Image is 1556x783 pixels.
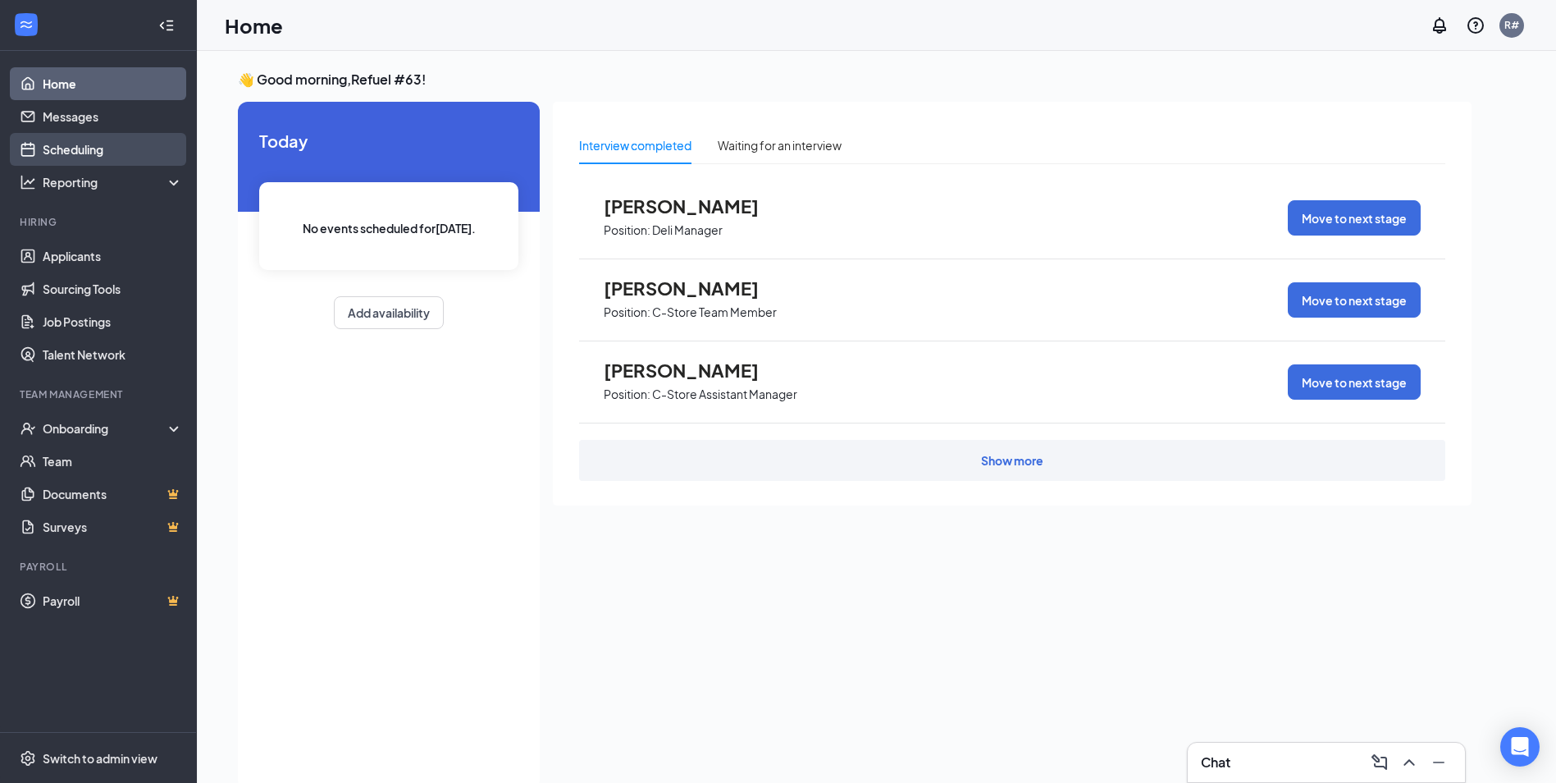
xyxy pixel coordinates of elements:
[43,100,183,133] a: Messages
[604,222,650,238] p: Position:
[20,560,180,574] div: Payroll
[1429,753,1449,772] svg: Minimize
[43,420,169,437] div: Onboarding
[20,420,36,437] svg: UserCheck
[652,387,797,402] p: C-Store Assistant Manager
[1426,749,1452,776] button: Minimize
[43,174,184,190] div: Reporting
[1399,753,1419,772] svg: ChevronUp
[1288,364,1421,400] button: Move to next stage
[652,304,777,320] p: C-Store Team Member
[43,511,183,543] a: SurveysCrown
[20,174,36,190] svg: Analysis
[158,17,175,34] svg: Collapse
[1430,16,1449,35] svg: Notifications
[43,338,183,371] a: Talent Network
[1288,282,1421,318] button: Move to next stage
[1396,749,1422,776] button: ChevronUp
[579,136,691,154] div: Interview completed
[20,215,180,229] div: Hiring
[1201,753,1230,772] h3: Chat
[43,584,183,617] a: PayrollCrown
[43,305,183,338] a: Job Postings
[981,452,1043,469] div: Show more
[43,67,183,100] a: Home
[604,304,650,320] p: Position:
[652,222,723,238] p: Deli Manager
[1288,200,1421,236] button: Move to next stage
[43,272,183,305] a: Sourcing Tools
[604,359,784,381] span: [PERSON_NAME]
[1500,727,1540,767] div: Open Intercom Messenger
[604,387,650,402] p: Position:
[259,128,518,153] span: Today
[43,445,183,478] a: Team
[334,296,444,329] button: Add availability
[43,133,183,166] a: Scheduling
[225,11,283,39] h1: Home
[43,750,157,767] div: Switch to admin view
[604,277,784,299] span: [PERSON_NAME]
[238,71,1472,89] h3: 👋 Good morning, Refuel #63 !
[18,16,34,33] svg: WorkstreamLogo
[1504,18,1519,32] div: R#
[20,387,180,401] div: Team Management
[1466,16,1485,35] svg: QuestionInfo
[303,219,476,237] span: No events scheduled for [DATE] .
[43,478,183,511] a: DocumentsCrown
[1370,753,1389,772] svg: ComposeMessage
[20,750,36,767] svg: Settings
[43,240,183,272] a: Applicants
[604,195,784,217] span: [PERSON_NAME]
[718,136,842,154] div: Waiting for an interview
[1367,749,1393,776] button: ComposeMessage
